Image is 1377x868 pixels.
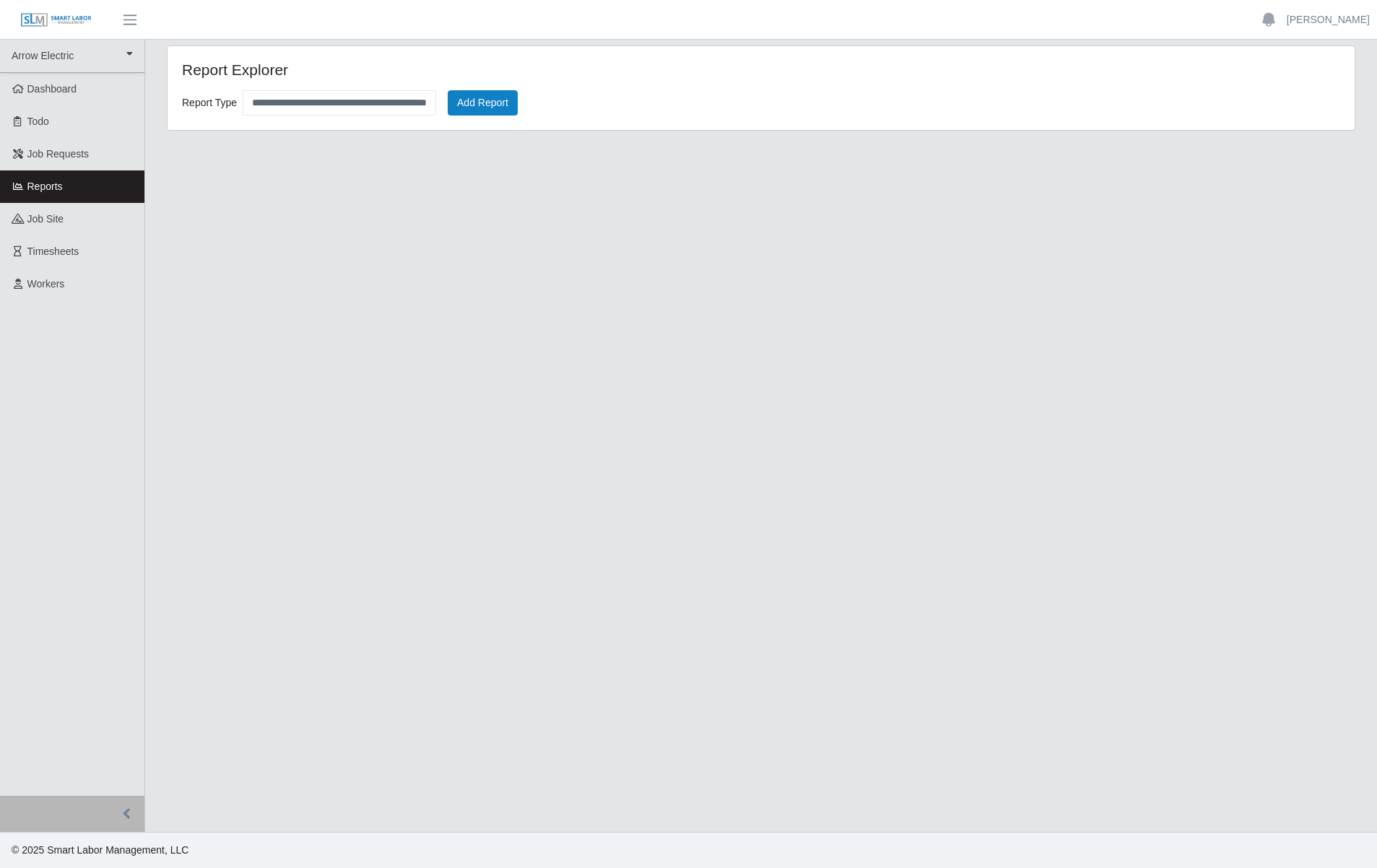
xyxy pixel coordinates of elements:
span: Workers [27,278,65,290]
span: Reports [27,181,63,192]
img: SLM Logo [20,12,92,28]
span: Todo [27,116,49,127]
span: Dashboard [27,83,77,95]
a: [PERSON_NAME] [1287,12,1370,27]
button: Add Report [448,90,518,116]
span: Timesheets [27,246,79,257]
span: Job Requests [27,148,90,160]
h4: Report Explorer [182,61,652,79]
span: © 2025 Smart Labor Management, LLC [12,844,188,856]
span: job site [27,213,64,225]
label: Report Type [182,93,237,113]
